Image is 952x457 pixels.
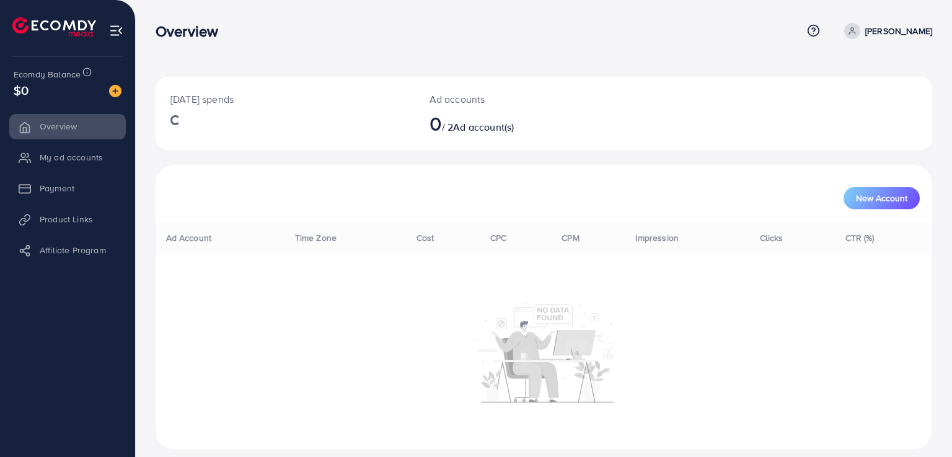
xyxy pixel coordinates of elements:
[156,22,228,40] h3: Overview
[170,92,400,107] p: [DATE] spends
[109,24,123,38] img: menu
[865,24,932,38] p: [PERSON_NAME]
[453,120,514,134] span: Ad account(s)
[839,23,932,39] a: [PERSON_NAME]
[14,81,29,99] span: $0
[844,187,920,209] button: New Account
[430,109,442,137] span: 0
[430,92,594,107] p: Ad accounts
[12,17,96,37] img: logo
[856,194,907,202] span: New Account
[430,111,594,135] h2: / 2
[14,68,81,81] span: Ecomdy Balance
[109,85,121,97] img: image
